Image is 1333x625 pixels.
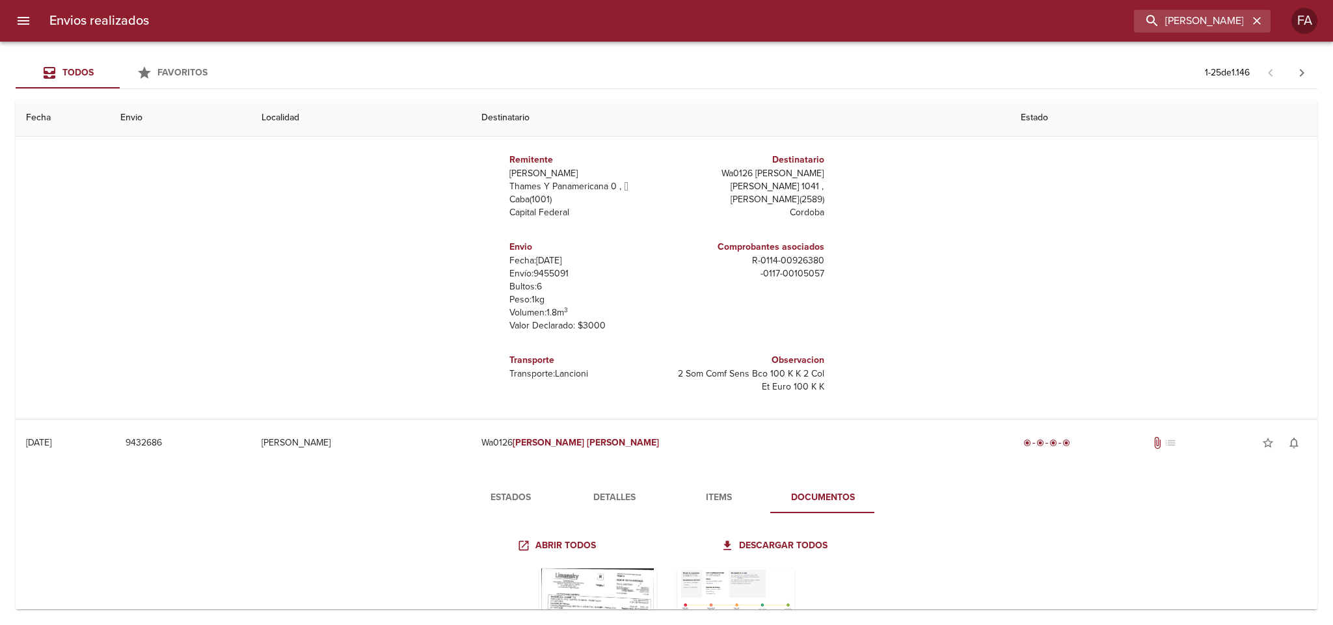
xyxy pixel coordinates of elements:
th: Estado [1010,100,1317,137]
span: Descargar todos [723,538,828,554]
p: Transporte: Lancioni [509,367,662,380]
a: Descargar todos [718,534,833,558]
div: [DATE] [26,437,51,448]
span: Items [675,490,763,506]
h6: Destinatario [672,153,824,167]
th: Destinatario [471,100,1010,137]
p: Valor Declarado: $ 3000 [509,319,662,332]
span: radio_button_checked [1062,439,1070,447]
em: [PERSON_NAME] [587,437,659,448]
p: Fecha: [DATE] [509,254,662,267]
h6: Envio [509,240,662,254]
p: - 0117 - 00105057 [672,267,824,280]
span: Pagina siguiente [1286,57,1317,88]
p: Capital Federal [509,206,662,219]
div: Entregado [1021,436,1073,449]
span: Abrir todos [520,538,596,554]
span: notifications_none [1287,436,1300,449]
p: Caba ( 1001 ) [509,193,662,206]
p: 1 - 25 de 1.146 [1205,66,1250,79]
a: Abrir todos [515,534,601,558]
sup: 3 [564,306,568,314]
p: 2 Som Comf Sens Bco 100 K K 2 Col Et Euro 100 K K [672,367,824,393]
button: Activar notificaciones [1281,430,1307,456]
p: Envío: 9455091 [509,267,662,280]
span: Pagina anterior [1255,66,1286,79]
td: [PERSON_NAME] [251,419,470,466]
span: Detalles [571,490,659,506]
p: [PERSON_NAME] [509,167,662,180]
p: Cordoba [672,206,824,219]
p: Peso: 1 kg [509,293,662,306]
em: [PERSON_NAME] [513,437,585,448]
span: 9432686 [126,435,162,451]
span: No tiene pedido asociado [1164,436,1177,449]
p: [PERSON_NAME] ( 2589 ) [672,193,824,206]
div: FA [1291,8,1317,34]
span: Documentos [779,490,867,506]
div: Tabs detalle de guia [459,482,875,513]
p: Thames Y Panamericana 0 ,   [509,180,662,193]
p: [PERSON_NAME] 1041 , [672,180,824,193]
div: Abrir información de usuario [1291,8,1317,34]
input: buscar [1134,10,1248,33]
span: radio_button_checked [1036,439,1044,447]
p: Bultos: 6 [509,280,662,293]
button: Agregar a favoritos [1255,430,1281,456]
span: Tiene documentos adjuntos [1151,436,1164,449]
span: radio_button_checked [1049,439,1057,447]
span: Favoritos [157,67,208,78]
span: star_border [1261,436,1274,449]
button: menu [8,5,39,36]
span: Todos [62,67,94,78]
p: R - 0114 - 00926380 [672,254,824,267]
h6: Remitente [509,153,662,167]
th: Localidad [251,100,470,137]
h6: Comprobantes asociados [672,240,824,254]
p: Wa0126 [PERSON_NAME] [672,167,824,180]
h6: Observacion [672,353,824,367]
th: Fecha [16,100,110,137]
span: radio_button_checked [1023,439,1031,447]
p: Volumen: 1.8 m [509,306,662,319]
td: Wa0126 [471,419,1010,466]
h6: Transporte [509,353,662,367]
th: Envio [110,100,252,137]
h6: Envios realizados [49,10,149,31]
div: Tabs Envios [16,57,224,88]
button: 9432686 [120,431,167,455]
span: Estados [466,490,555,506]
